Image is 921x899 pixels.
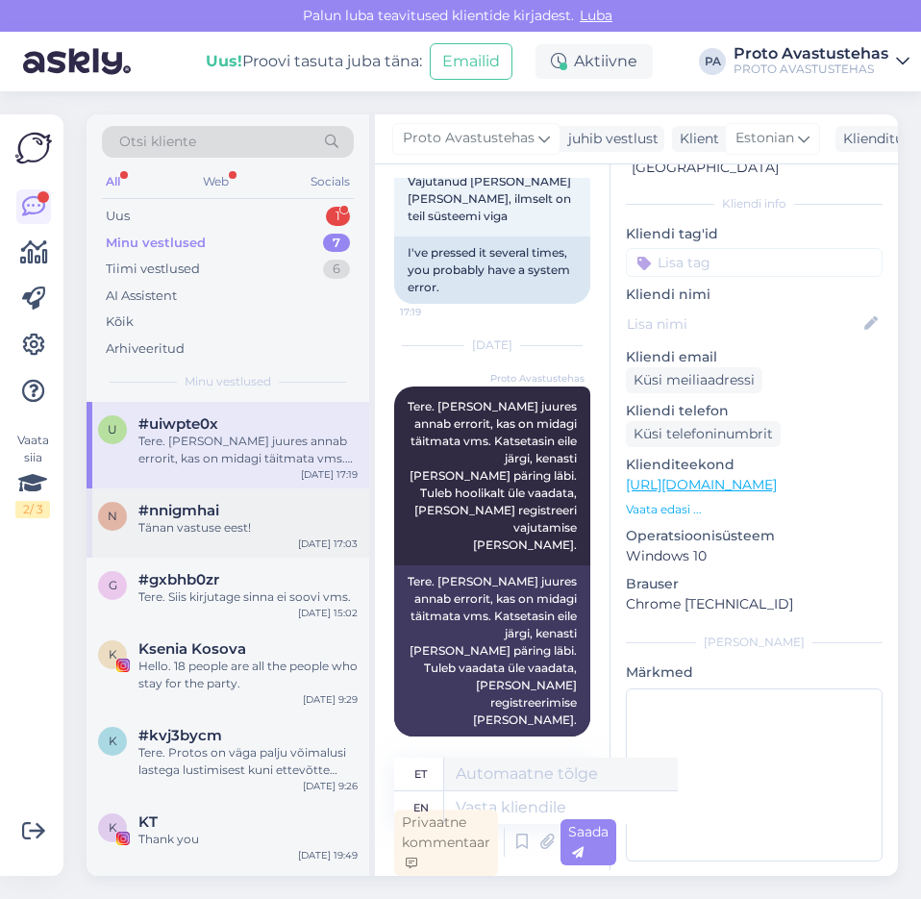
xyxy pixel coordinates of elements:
div: 6 [323,260,350,279]
div: en [413,791,429,824]
span: Otsi kliente [119,132,196,152]
div: Uus [106,207,130,226]
div: Privaatne kommentaar [394,810,498,876]
p: Kliendi tag'id [626,224,883,244]
div: [DATE] 15:02 [298,606,358,620]
div: Web [199,169,233,194]
span: Proto Avastustehas [403,128,535,149]
p: Kliendi email [626,347,883,367]
input: Lisa tag [626,248,883,277]
div: et [414,758,427,790]
p: Vaata edasi ... [626,501,883,518]
span: Luba [574,7,618,24]
a: Proto AvastustehasPROTO AVASTUSTEHAS [734,46,909,77]
span: Estonian [735,128,794,149]
span: #gxbhb0zr [138,571,219,588]
div: Tiimi vestlused [106,260,200,279]
div: juhib vestlust [560,129,659,149]
div: I've pressed it several times, you probably have a system error. [394,237,590,304]
span: Vajutanud [PERSON_NAME] [PERSON_NAME], ilmselt on teil süsteemi viga [408,174,574,223]
div: Socials [307,169,354,194]
span: g [109,578,117,592]
span: K [109,820,117,835]
p: Kliendi nimi [626,285,883,305]
span: Saada [568,823,609,861]
span: Tere. [PERSON_NAME] juures annab errorit, kas on midagi täitmata vms. Katsetasin eile järgi, kena... [408,399,580,552]
div: [DATE] [394,337,590,354]
div: Tere. [PERSON_NAME] juures annab errorit, kas on midagi täitmata vms. Katsetasin eile järgi, kena... [394,565,590,737]
div: Proovi tasuta juba täna: [206,50,422,73]
span: #uiwpte0x [138,415,218,433]
div: Hello. 18 people are all the people who stay for the party. [138,658,358,692]
div: Küsi telefoninumbrit [626,421,781,447]
div: All [102,169,124,194]
b: Uus! [206,52,242,70]
div: Tere. Siis kirjutage sinna ei soovi vms. [138,588,358,606]
span: #kvj3bycm [138,727,222,744]
span: #nnigmhai [138,502,219,519]
div: Klient [672,129,719,149]
div: [DATE] 9:26 [303,779,358,793]
span: k [109,734,117,748]
div: [DATE] 17:03 [298,537,358,551]
div: Vaata siia [15,432,50,518]
div: [DATE] 19:49 [298,848,358,862]
p: Klienditeekond [626,455,883,475]
div: Aktiivne [535,44,653,79]
span: u [108,422,117,437]
div: [DATE] 17:19 [301,467,358,482]
p: Windows 10 [626,546,883,566]
span: Proto Avastustehas [490,371,585,386]
span: 17:19 [400,305,472,319]
p: Operatsioonisüsteem [626,526,883,546]
div: PROTO AVASTUSTEHAS [734,62,888,77]
div: [DATE] 9:29 [303,692,358,707]
div: AI Assistent [106,287,177,306]
div: Tänan vastuse eest! [138,519,358,537]
span: Ksenia Kosova [138,640,246,658]
span: 10:16 [512,737,585,752]
p: Märkmed [626,662,883,683]
div: Thank you [138,831,358,848]
div: Arhiveeritud [106,339,185,359]
span: n [108,509,117,523]
img: Askly Logo [15,130,52,166]
div: Tere. Protos on väga palju võimalusi lastega lustimisest kuni ettevõtte juubelini: [URL][DOMAIN_N... [138,744,358,779]
button: Emailid [430,43,512,80]
div: 7 [323,234,350,253]
span: K [109,647,117,662]
span: KT [138,813,158,831]
div: Minu vestlused [106,234,206,253]
div: 2 / 3 [15,501,50,518]
input: Lisa nimi [627,313,860,335]
div: Kliendi info [626,195,883,212]
div: Kõik [106,312,134,332]
div: Proto Avastustehas [734,46,888,62]
p: Kliendi telefon [626,401,883,421]
div: Tere. [PERSON_NAME] juures annab errorit, kas on midagi täitmata vms. Katsetasin eile järgi, kena... [138,433,358,467]
span: Minu vestlused [185,373,271,390]
a: [URL][DOMAIN_NAME] [626,476,777,493]
p: Brauser [626,574,883,594]
div: Küsi meiliaadressi [626,367,762,393]
div: Klienditugi [835,129,917,149]
div: [PERSON_NAME] [626,634,883,651]
div: PA [699,48,726,75]
div: 1 [326,207,350,226]
p: Chrome [TECHNICAL_ID] [626,594,883,614]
